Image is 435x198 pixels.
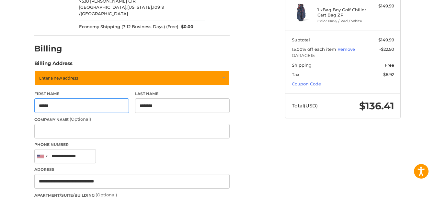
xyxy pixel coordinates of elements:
[178,24,194,30] span: $0.00
[292,81,321,86] a: Coupon Code
[79,5,164,16] span: 10919 /
[385,62,394,68] span: Free
[292,103,318,109] span: Total (USD)
[70,116,91,122] small: (Optional)
[39,75,78,81] span: Enter a new address
[292,62,312,68] span: Shipping
[338,47,355,52] a: Remove
[378,37,394,42] span: $149.99
[292,37,310,42] span: Subtotal
[79,5,127,10] span: [GEOGRAPHIC_DATA],
[96,192,117,197] small: (Optional)
[359,100,394,112] span: $136.41
[34,116,230,123] label: Company Name
[34,91,129,97] label: First Name
[292,47,338,52] span: 15.00% off each item
[34,167,230,172] label: Address
[34,142,230,148] label: Phone Number
[35,149,50,163] div: United States: +1
[135,91,230,97] label: Last Name
[317,7,367,18] h4: 1 x Bag Boy Golf Chiller Cart Bag ZP
[379,47,394,52] span: -$22.50
[383,72,394,77] span: $8.92
[34,60,73,70] legend: Billing Address
[292,72,299,77] span: Tax
[317,18,367,24] li: Color Navy / Red / White
[81,11,128,16] span: [GEOGRAPHIC_DATA]
[34,44,72,54] h2: Billing
[127,5,153,10] span: [US_STATE],
[292,52,394,59] span: GARAGE15
[369,3,394,9] div: $149.99
[79,24,178,30] span: Economy Shipping (7-12 Business Days) (Free)
[34,70,230,86] a: Enter or select a different address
